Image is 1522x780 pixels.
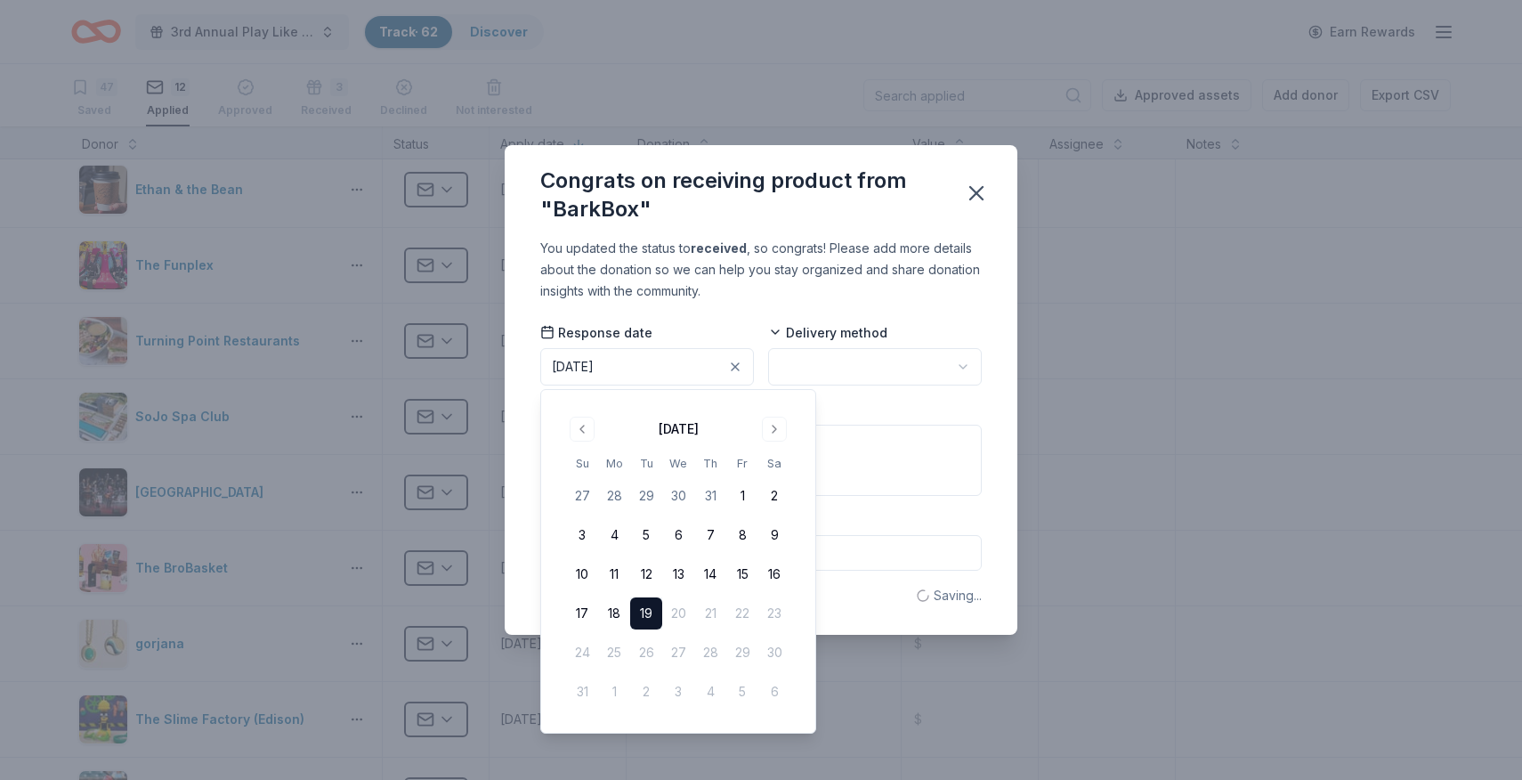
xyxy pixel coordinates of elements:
button: 19 [630,597,662,630]
button: 28 [598,480,630,512]
button: [DATE] [540,348,754,386]
button: 5 [630,519,662,551]
button: 13 [662,558,694,590]
span: Delivery method [768,324,887,342]
button: 7 [694,519,726,551]
button: 16 [758,558,790,590]
div: [DATE] [552,356,594,378]
b: received [691,240,747,256]
button: 11 [598,558,630,590]
button: 12 [630,558,662,590]
button: 3 [566,519,598,551]
div: [DATE] [659,418,699,440]
button: 27 [566,480,598,512]
button: 31 [694,480,726,512]
button: 14 [694,558,726,590]
th: Friday [726,454,758,473]
button: 17 [566,597,598,630]
div: You updated the status to , so congrats! Please add more details about the donation so we can hel... [540,238,982,302]
button: 6 [662,519,694,551]
button: 4 [598,519,630,551]
th: Tuesday [630,454,662,473]
button: Go to previous month [570,417,595,442]
button: 18 [598,597,630,630]
button: 8 [726,519,758,551]
button: 30 [662,480,694,512]
th: Wednesday [662,454,694,473]
button: 1 [726,480,758,512]
button: 2 [758,480,790,512]
th: Monday [598,454,630,473]
button: Go to next month [762,417,787,442]
th: Thursday [694,454,726,473]
button: 9 [758,519,790,551]
div: Congrats on receiving product from "BarkBox" [540,167,943,223]
button: 29 [630,480,662,512]
span: Response date [540,324,652,342]
button: 10 [566,558,598,590]
th: Saturday [758,454,790,473]
button: 15 [726,558,758,590]
th: Sunday [566,454,598,473]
